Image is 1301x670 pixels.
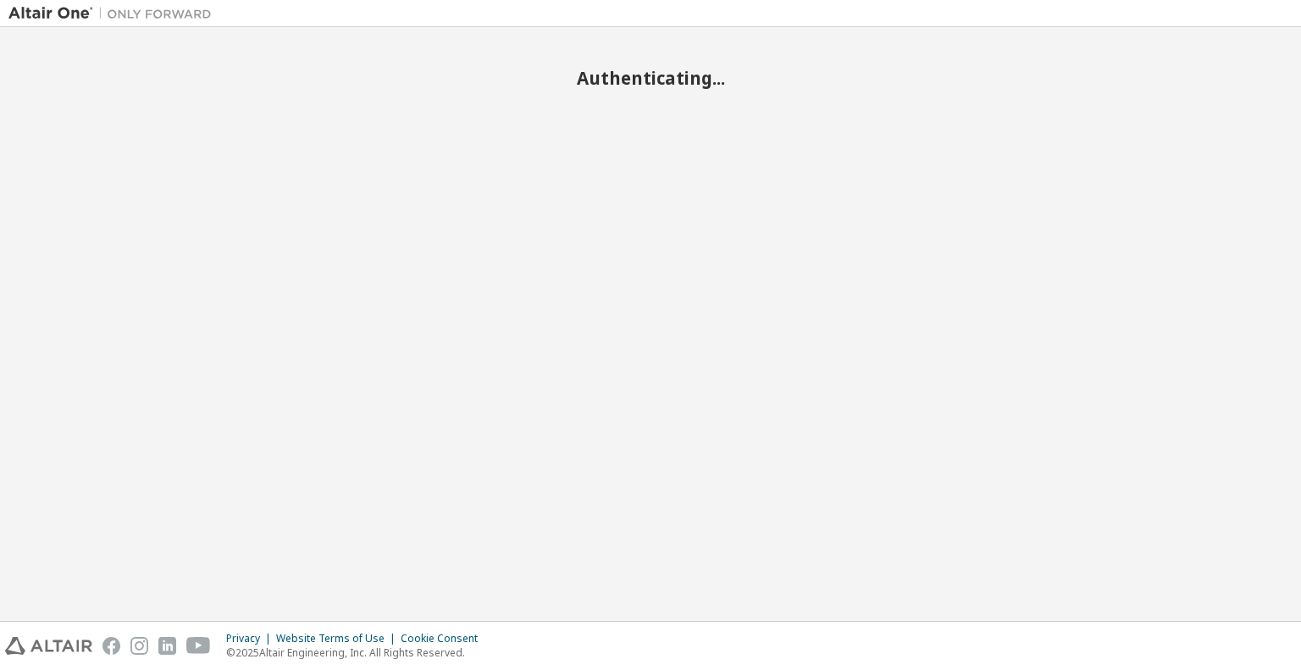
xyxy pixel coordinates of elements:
[5,637,92,655] img: altair_logo.svg
[226,645,488,660] p: © 2025 Altair Engineering, Inc. All Rights Reserved.
[401,632,488,645] div: Cookie Consent
[8,5,220,22] img: Altair One
[102,637,120,655] img: facebook.svg
[226,632,276,645] div: Privacy
[158,637,176,655] img: linkedin.svg
[8,67,1293,89] h2: Authenticating...
[186,637,211,655] img: youtube.svg
[130,637,148,655] img: instagram.svg
[276,632,401,645] div: Website Terms of Use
